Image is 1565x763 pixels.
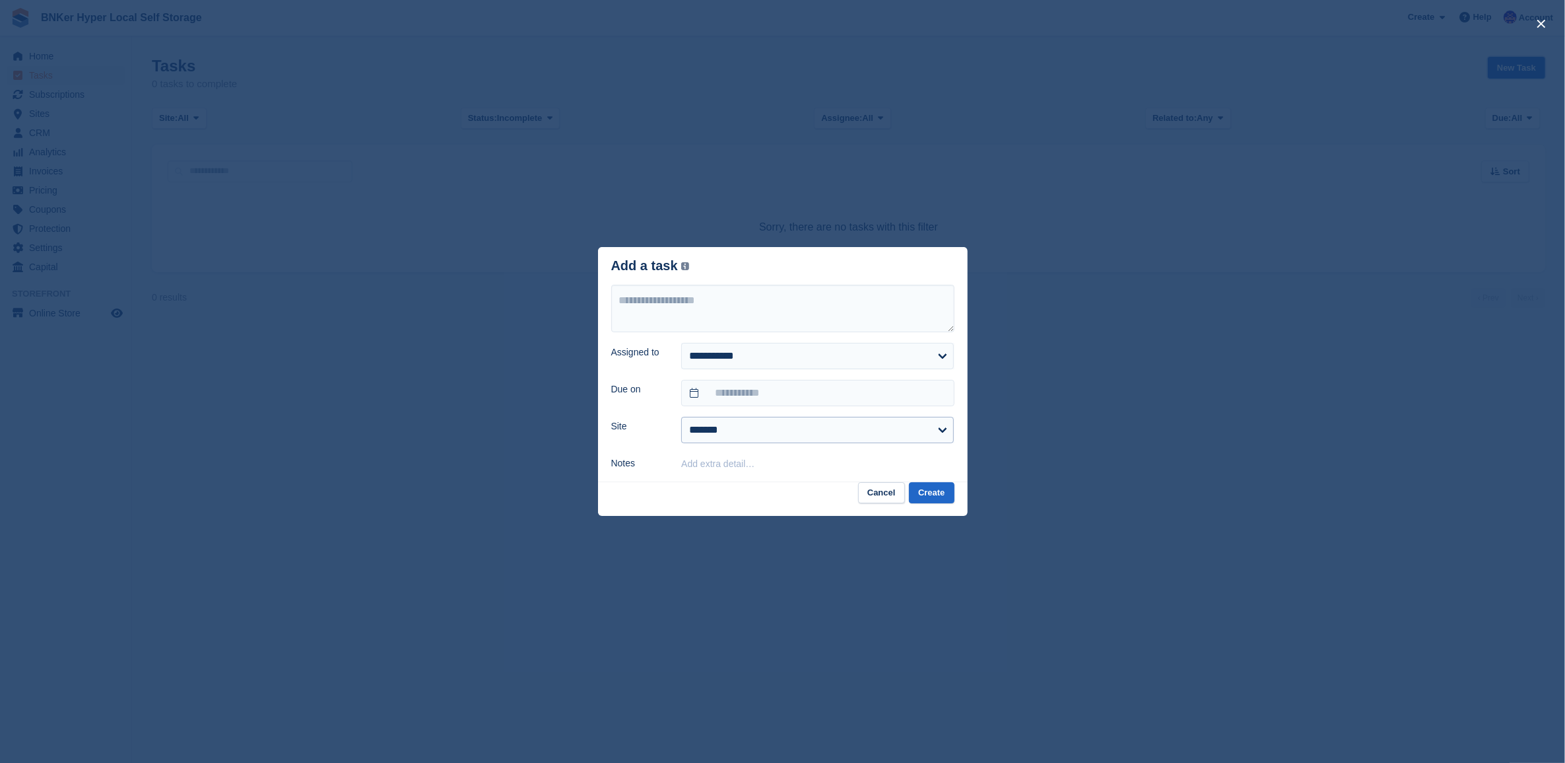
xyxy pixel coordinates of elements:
label: Assigned to [611,345,666,359]
button: close [1531,13,1552,34]
button: Create [909,482,954,504]
label: Notes [611,456,666,470]
div: Add a task [611,258,690,273]
button: Add extra detail… [681,458,754,469]
label: Due on [611,382,666,396]
label: Site [611,419,666,433]
button: Cancel [858,482,905,504]
img: icon-info-grey-7440780725fd019a000dd9b08b2336e03edf1995a4989e88bcd33f0948082b44.svg [681,262,689,270]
